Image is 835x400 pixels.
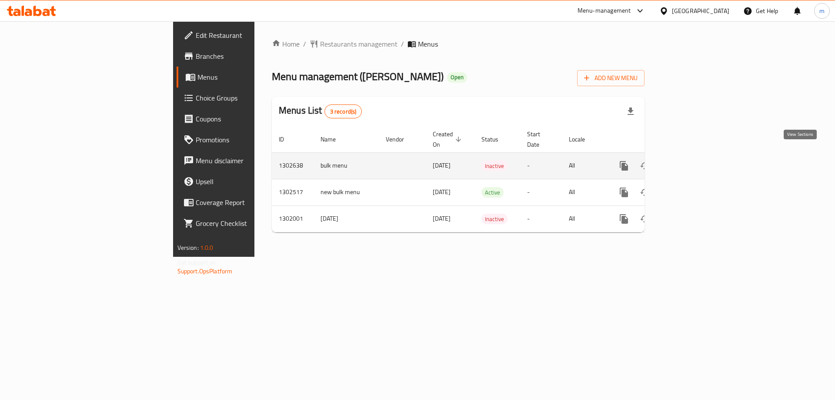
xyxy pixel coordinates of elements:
span: 1.0.0 [200,242,214,253]
div: Open [447,72,467,83]
span: Add New Menu [584,73,638,84]
a: Restaurants management [310,39,397,49]
div: Total records count [324,104,362,118]
button: Change Status [635,208,655,229]
span: Coverage Report [196,197,306,208]
span: Get support on: [177,257,217,268]
span: Status [481,134,510,145]
td: All [562,205,607,232]
span: Locale [569,134,596,145]
div: Export file [620,101,641,122]
button: more [614,208,635,229]
span: Open [447,74,467,81]
span: m [819,6,825,16]
nav: breadcrumb [272,39,645,49]
a: Menus [177,67,313,87]
span: Vendor [386,134,415,145]
span: Menus [197,72,306,82]
span: 3 record(s) [325,108,362,116]
span: [DATE] [433,160,451,171]
span: ID [279,134,295,145]
td: new bulk menu [314,179,379,205]
a: Support.OpsPlatform [177,266,233,277]
span: Edit Restaurant [196,30,306,40]
td: [DATE] [314,205,379,232]
a: Edit Restaurant [177,25,313,46]
a: Coupons [177,108,313,129]
span: Grocery Checklist [196,218,306,229]
span: Coupons [196,114,306,124]
div: [GEOGRAPHIC_DATA] [672,6,729,16]
a: Coverage Report [177,192,313,213]
button: Change Status [635,155,655,176]
button: more [614,155,635,176]
span: Promotions [196,134,306,145]
span: [DATE] [433,213,451,224]
span: Active [481,188,504,198]
td: - [520,205,562,232]
button: Add New Menu [577,70,645,86]
li: / [401,39,404,49]
a: Menu disclaimer [177,150,313,171]
a: Choice Groups [177,87,313,108]
a: Grocery Checklist [177,213,313,234]
span: Inactive [481,214,508,224]
th: Actions [607,126,704,153]
h2: Menus List [279,104,362,118]
table: enhanced table [272,126,704,232]
span: Menu management ( [PERSON_NAME] ) [272,67,444,86]
span: Restaurants management [320,39,397,49]
td: - [520,152,562,179]
button: Change Status [635,182,655,203]
a: Promotions [177,129,313,150]
td: bulk menu [314,152,379,179]
span: Start Date [527,129,551,150]
span: Inactive [481,161,508,171]
span: Menu disclaimer [196,155,306,166]
span: Name [321,134,347,145]
span: Created On [433,129,464,150]
span: Upsell [196,176,306,187]
td: All [562,179,607,205]
td: - [520,179,562,205]
a: Branches [177,46,313,67]
span: Choice Groups [196,93,306,103]
div: Menu-management [578,6,631,16]
span: Branches [196,51,306,61]
a: Upsell [177,171,313,192]
div: Inactive [481,161,508,171]
span: [DATE] [433,186,451,198]
button: more [614,182,635,203]
td: All [562,152,607,179]
span: Version: [177,242,199,253]
span: Menus [418,39,438,49]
